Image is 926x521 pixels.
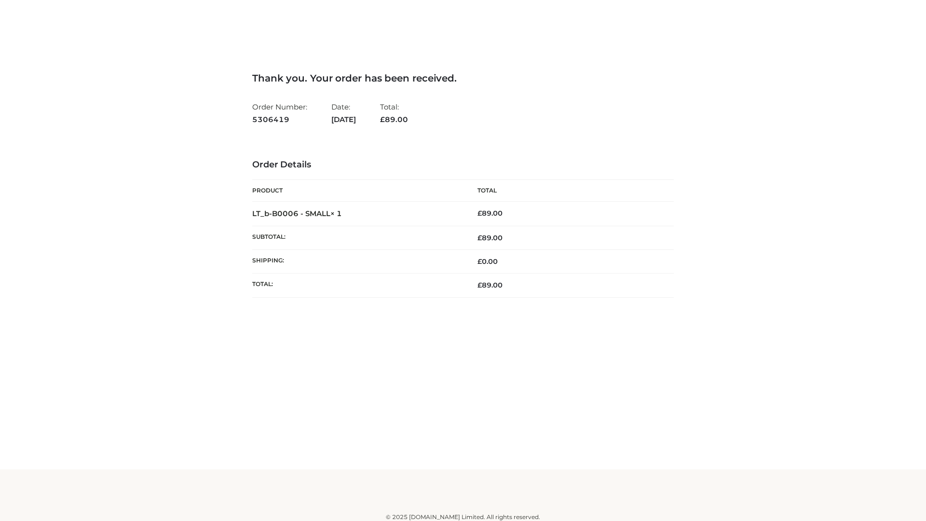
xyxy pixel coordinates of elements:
[477,209,482,218] span: £
[477,281,482,289] span: £
[477,257,482,266] span: £
[252,274,463,297] th: Total:
[477,257,498,266] bdi: 0.00
[477,209,503,218] bdi: 89.00
[252,160,674,170] h3: Order Details
[477,233,503,242] span: 89.00
[252,209,342,218] strong: LT_b-B0006 - SMALL
[380,115,385,124] span: £
[477,233,482,242] span: £
[331,113,356,126] strong: [DATE]
[463,180,674,202] th: Total
[380,115,408,124] span: 89.00
[252,180,463,202] th: Product
[252,113,307,126] strong: 5306419
[252,226,463,249] th: Subtotal:
[252,98,307,128] li: Order Number:
[380,98,408,128] li: Total:
[330,209,342,218] strong: × 1
[477,281,503,289] span: 89.00
[252,72,674,84] h3: Thank you. Your order has been received.
[252,250,463,274] th: Shipping:
[331,98,356,128] li: Date:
